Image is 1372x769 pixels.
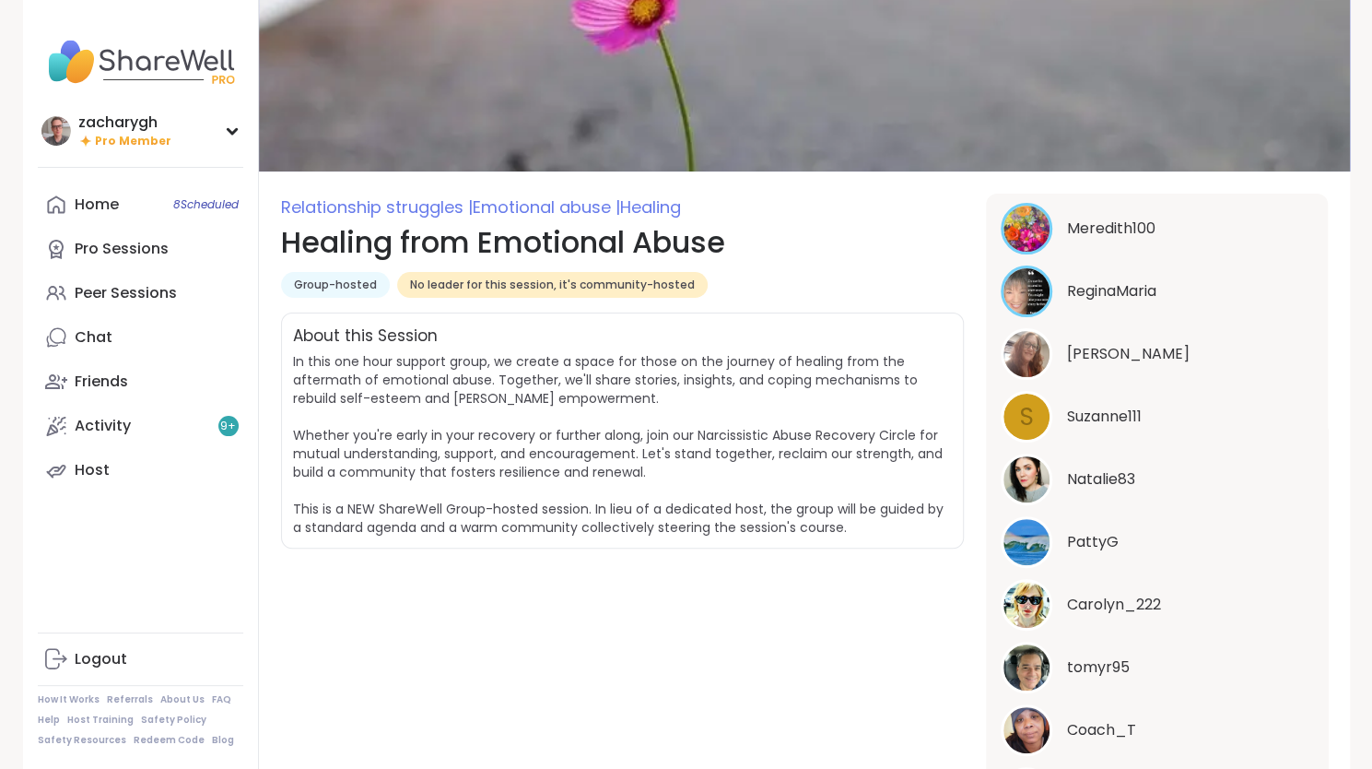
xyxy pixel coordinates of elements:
img: PattyG [1003,519,1050,565]
a: Blog [212,734,234,747]
a: Logout [38,637,243,681]
a: How It Works [38,693,100,706]
span: Suzanne111 [1067,406,1142,428]
a: Natalie83Natalie83 [1001,454,1313,505]
img: zacharygh [41,116,71,146]
div: Logout [75,649,127,669]
div: Pro Sessions [75,239,169,259]
img: tomyr95 [1003,645,1050,691]
div: Host [75,460,110,480]
img: ShareWell Nav Logo [38,30,243,94]
div: Activity [75,416,131,436]
a: SSuzanne111 [1001,391,1313,443]
div: Peer Sessions [75,283,177,303]
img: Carolyn_222 [1003,582,1050,628]
div: Friends [75,372,128,392]
img: dodi [1003,331,1050,377]
span: Group-hosted [294,278,377,292]
span: S [1019,399,1033,435]
span: Carolyn_222 [1067,594,1161,616]
span: tomyr95 [1067,657,1130,679]
span: 9 + [220,419,236,434]
a: Help [38,714,60,727]
span: ReginaMaria [1067,280,1156,302]
a: Chat [38,315,243,360]
a: PattyGPattyG [1001,516,1313,568]
h1: Healing from Emotional Abuse [281,220,964,265]
a: Peer Sessions [38,271,243,315]
div: Chat [75,327,112,348]
span: Meredith100 [1067,218,1155,240]
span: 8 Scheduled [173,197,239,212]
a: Carolyn_222Carolyn_222 [1001,579,1313,631]
h2: About this Session [293,325,438,349]
div: Home [75,195,119,215]
div: zacharygh [78,112,171,133]
a: Redeem Code [134,734,205,747]
span: In this one hour support group, we create a space for those on the journey of healing from the af... [293,352,944,537]
span: PattyG [1067,531,1119,553]
a: Host Training [67,714,134,727]
a: ReginaMariaReginaMaria [1001,266,1313,317]
img: Coach_T [1003,707,1050,753]
img: Natalie83 [1003,456,1050,503]
a: About Us [160,693,205,706]
img: ReginaMaria [1003,268,1050,314]
a: Host [38,448,243,492]
span: Coach_T [1067,719,1136,741]
a: Home8Scheduled [38,183,243,227]
span: Emotional abuse | [473,195,620,219]
a: Friends [38,360,243,404]
a: Coach_TCoach_T [1001,704,1313,756]
a: Referrals [107,693,153,706]
img: Meredith100 [1003,206,1050,252]
span: Natalie83 [1067,468,1135,491]
a: Meredith100Meredith100 [1001,203,1313,254]
span: No leader for this session, it's community-hosted [410,278,695,292]
a: tomyr95tomyr95 [1001,642,1313,693]
a: Safety Policy [141,714,206,727]
a: dodi[PERSON_NAME] [1001,328,1313,380]
span: dodi [1067,343,1190,365]
span: Pro Member [95,134,171,149]
a: Activity9+ [38,404,243,448]
span: Healing [620,195,681,219]
span: Relationship struggles | [281,195,473,219]
a: Safety Resources [38,734,126,747]
a: Pro Sessions [38,227,243,271]
a: FAQ [212,693,231,706]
